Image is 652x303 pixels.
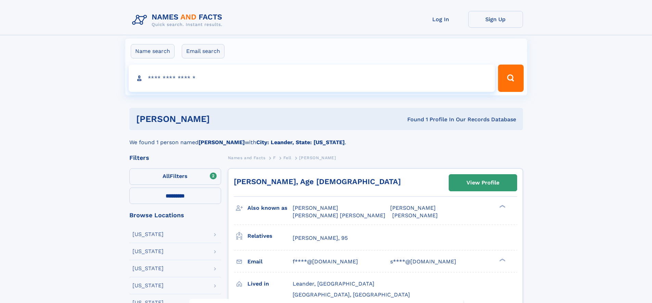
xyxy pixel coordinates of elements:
[466,175,499,191] div: View Profile
[129,11,228,29] img: Logo Names and Facts
[247,230,293,242] h3: Relatives
[256,139,345,146] b: City: Leander, State: [US_STATE]
[283,155,291,160] span: Fell
[136,115,309,123] h1: [PERSON_NAME]
[308,116,516,123] div: Found 1 Profile In Our Records Database
[132,232,164,237] div: [US_STATE]
[129,212,221,218] div: Browse Locations
[498,65,523,92] button: Search Button
[131,44,175,58] label: Name search
[132,266,164,271] div: [US_STATE]
[247,256,293,267] h3: Email
[182,44,225,58] label: Email search
[247,278,293,290] h3: Lived in
[293,280,374,287] span: Leander, [GEOGRAPHIC_DATA]
[129,130,523,147] div: We found 1 person named with .
[129,155,221,161] div: Filters
[129,168,221,185] label: Filters
[273,153,276,162] a: F
[132,283,164,288] div: [US_STATE]
[293,234,348,242] a: [PERSON_NAME], 95
[293,205,338,211] span: [PERSON_NAME]
[498,204,506,209] div: ❯
[199,139,245,146] b: [PERSON_NAME]
[293,212,385,219] span: [PERSON_NAME] [PERSON_NAME]
[283,153,291,162] a: Fell
[247,202,293,214] h3: Also known as
[228,153,266,162] a: Names and Facts
[449,175,517,191] a: View Profile
[392,212,438,219] span: [PERSON_NAME]
[390,205,436,211] span: [PERSON_NAME]
[293,291,410,298] span: [GEOGRAPHIC_DATA], [GEOGRAPHIC_DATA]
[468,11,523,28] a: Sign Up
[129,65,495,92] input: search input
[273,155,276,160] span: F
[132,249,164,254] div: [US_STATE]
[234,177,401,186] a: [PERSON_NAME], Age [DEMOGRAPHIC_DATA]
[163,173,170,179] span: All
[498,258,506,262] div: ❯
[299,155,336,160] span: [PERSON_NAME]
[413,11,468,28] a: Log In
